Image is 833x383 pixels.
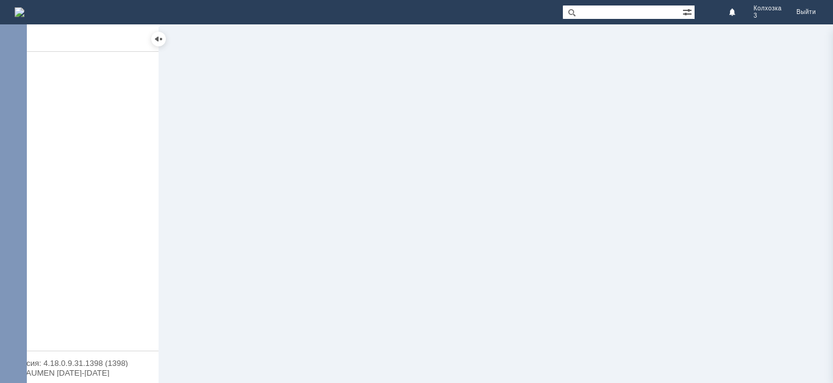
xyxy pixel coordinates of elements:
img: logo [15,7,24,17]
div: © NAUMEN [DATE]-[DATE] [12,369,146,377]
span: Расширенный поиск [682,5,695,17]
a: Перейти на домашнюю страницу [15,7,24,17]
div: Версия: 4.18.0.9.31.1398 (1398) [12,359,146,367]
span: 3 [754,12,757,20]
div: Скрыть меню [151,32,166,46]
span: Колхозка [754,5,782,12]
